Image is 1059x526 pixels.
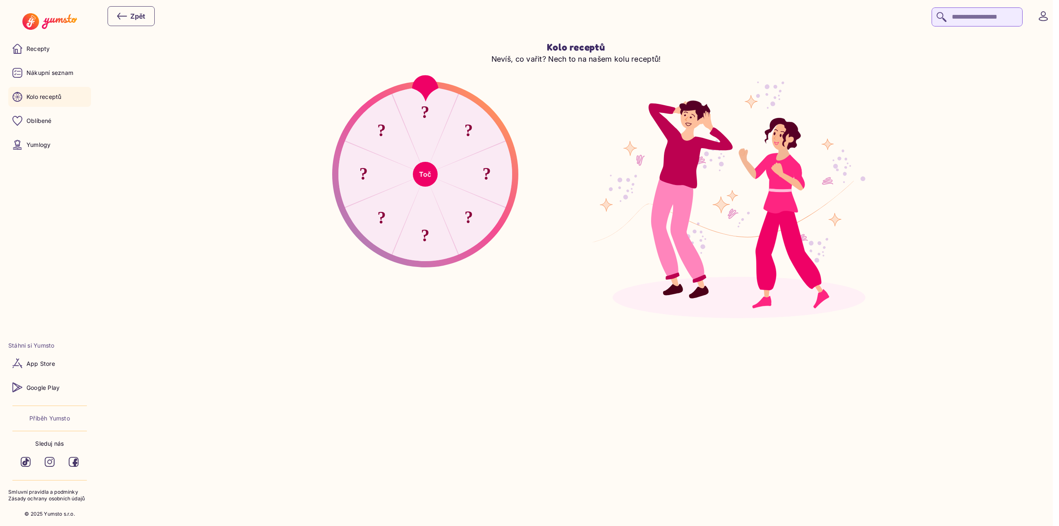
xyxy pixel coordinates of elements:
span: ? [464,120,473,142]
a: Recepty [8,39,91,59]
button: Zpět [108,6,155,26]
a: App Store [8,353,91,373]
a: Yumlogy [8,135,91,155]
p: Kolo receptů [26,93,62,101]
p: Oblíbené [26,117,52,125]
div: Zpět [117,11,145,21]
a: Google Play [8,377,91,397]
h1: Kolo receptů [287,41,866,53]
a: Zásady ochrany osobních údajů [8,495,91,502]
a: Kolo receptů [8,87,91,107]
span: ? [482,163,491,185]
a: Příběh Yumsto [29,414,70,423]
p: Recepty [26,45,50,53]
span: ? [464,207,473,228]
span: ? [421,102,429,123]
button: Toč [413,162,438,187]
a: Nákupní seznam [8,63,91,83]
a: Smluvní pravidla a podmínky [8,489,91,496]
p: Yumlogy [26,141,50,149]
p: Sleduj nás [35,440,64,448]
span: ? [421,225,429,246]
p: © 2025 Yumsto s.r.o. [24,511,75,518]
span: ? [377,207,386,228]
li: Stáhni si Yumsto [8,341,91,350]
p: Google Play [26,384,60,392]
p: Nákupní seznam [26,69,73,77]
img: Yumsto logo [22,13,77,30]
a: Oblíbené [8,111,91,131]
p: App Store [26,360,55,368]
p: Nevíš, co vařit? Nech to na našem kolu receptů! [287,53,866,65]
span: ? [359,163,368,185]
span: ? [377,120,386,142]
